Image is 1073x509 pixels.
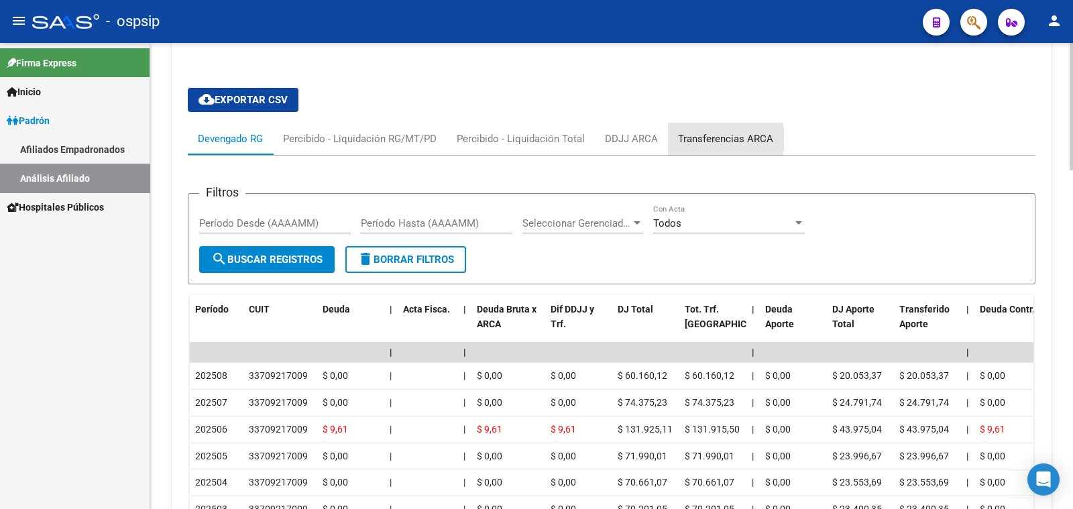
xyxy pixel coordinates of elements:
div: 33709217009 [249,422,308,437]
span: $ 0,00 [551,370,576,381]
span: Borrar Filtros [357,253,454,266]
span: Firma Express [7,56,76,70]
span: $ 0,00 [323,451,348,461]
datatable-header-cell: | [458,295,471,354]
span: | [463,424,465,435]
span: | [390,347,392,357]
span: $ 0,00 [323,370,348,381]
span: | [390,451,392,461]
span: | [463,370,465,381]
datatable-header-cell: Deuda Bruta x ARCA [471,295,545,354]
div: 33709217009 [249,449,308,464]
span: $ 20.053,37 [832,370,882,381]
span: | [390,424,392,435]
div: DDJJ ARCA [605,131,658,146]
span: | [390,477,392,488]
span: | [463,397,465,408]
span: $ 0,00 [477,397,502,408]
span: | [752,370,754,381]
h3: Filtros [199,183,245,202]
span: | [463,451,465,461]
span: Dif DDJJ y Trf. [551,304,594,330]
datatable-header-cell: DJ Aporte Total [827,295,894,354]
span: 202507 [195,397,227,408]
span: $ 0,00 [765,397,791,408]
mat-icon: person [1046,13,1062,29]
span: Transferido Aporte [899,304,950,330]
span: | [966,451,968,461]
span: | [390,370,392,381]
mat-icon: cloud_download [199,91,215,107]
div: 33709217009 [249,368,308,384]
span: | [966,424,968,435]
span: $ 0,00 [765,477,791,488]
span: $ 0,00 [980,370,1005,381]
span: $ 23.996,67 [832,451,882,461]
span: Acta Fisca. [403,304,450,315]
span: $ 0,00 [551,477,576,488]
datatable-header-cell: Deuda Aporte [760,295,827,354]
span: Deuda Contr. [980,304,1035,315]
mat-icon: delete [357,251,374,267]
span: Hospitales Públicos [7,200,104,215]
span: $ 24.791,74 [899,397,949,408]
span: $ 60.160,12 [685,370,734,381]
span: 202505 [195,451,227,461]
span: | [463,347,466,357]
span: $ 71.990,01 [618,451,667,461]
div: Devengado RG [198,131,263,146]
button: Buscar Registros [199,246,335,273]
span: | [752,424,754,435]
span: $ 0,00 [477,370,502,381]
span: $ 0,00 [980,397,1005,408]
datatable-header-cell: Acta Fisca. [398,295,458,354]
span: $ 9,61 [551,424,576,435]
datatable-header-cell: Período [190,295,243,354]
datatable-header-cell: | [746,295,760,354]
span: $ 9,61 [477,424,502,435]
span: 202504 [195,477,227,488]
span: | [966,347,969,357]
span: $ 24.791,74 [832,397,882,408]
span: | [966,304,969,315]
span: $ 0,00 [980,451,1005,461]
datatable-header-cell: | [384,295,398,354]
span: $ 9,61 [980,424,1005,435]
datatable-header-cell: Tot. Trf. Bruto [679,295,746,354]
datatable-header-cell: Deuda [317,295,384,354]
span: $ 71.990,01 [685,451,734,461]
datatable-header-cell: Dif DDJJ y Trf. [545,295,612,354]
span: Deuda Aporte [765,304,794,330]
span: Período [195,304,229,315]
span: $ 43.975,04 [832,424,882,435]
span: 202506 [195,424,227,435]
span: Deuda [323,304,350,315]
mat-icon: search [211,251,227,267]
span: $ 60.160,12 [618,370,667,381]
span: $ 0,00 [980,477,1005,488]
span: Padrón [7,113,50,128]
span: DJ Total [618,304,653,315]
span: $ 23.553,69 [832,477,882,488]
span: $ 0,00 [765,424,791,435]
button: Borrar Filtros [345,246,466,273]
span: CUIT [249,304,270,315]
datatable-header-cell: | [961,295,974,354]
span: 202508 [195,370,227,381]
span: Tot. Trf. [GEOGRAPHIC_DATA] [685,304,776,330]
span: | [752,451,754,461]
span: $ 0,00 [551,451,576,461]
span: Buscar Registros [211,253,323,266]
span: $ 0,00 [477,451,502,461]
span: Inicio [7,84,41,99]
span: | [966,477,968,488]
span: $ 74.375,23 [618,397,667,408]
span: $ 0,00 [323,397,348,408]
datatable-header-cell: Transferido Aporte [894,295,961,354]
span: $ 74.375,23 [685,397,734,408]
span: $ 43.975,04 [899,424,949,435]
datatable-header-cell: Deuda Contr. [974,295,1041,354]
span: | [966,397,968,408]
span: $ 23.996,67 [899,451,949,461]
span: Todos [653,217,681,229]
